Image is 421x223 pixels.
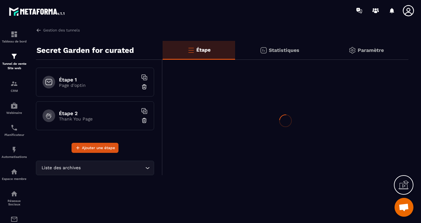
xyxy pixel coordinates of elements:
h6: Étape 1 [59,77,138,83]
p: Webinaire [2,111,27,114]
span: Ajouter une étape [82,145,115,151]
a: schedulerschedulerPlanificateur [2,119,27,141]
p: Réseaux Sociaux [2,199,27,206]
p: Étape [196,47,211,53]
img: trash [141,117,147,124]
img: formation [10,80,18,87]
img: setting-gr.5f69749f.svg [349,47,356,54]
img: email [10,215,18,223]
p: CRM [2,89,27,92]
h6: Étape 2 [59,110,138,116]
p: Espace membre [2,177,27,181]
img: scheduler [10,124,18,131]
img: bars-o.4a397970.svg [187,46,195,54]
a: Gestion des tunnels [36,27,80,33]
p: Page d'optin [59,83,138,88]
div: Search for option [36,161,154,175]
img: automations [10,168,18,176]
input: Search for option [82,164,144,171]
p: Tableau de bord [2,40,27,43]
a: social-networksocial-networkRéseaux Sociaux [2,185,27,211]
p: Automatisations [2,155,27,159]
img: logo [9,6,66,17]
button: Ajouter une étape [72,143,118,153]
img: formation [10,53,18,60]
p: Thank You Page [59,116,138,121]
p: Planificateur [2,133,27,137]
div: Ouvrir le chat [395,198,413,217]
a: automationsautomationsEspace membre [2,163,27,185]
p: Tunnel de vente Site web [2,62,27,70]
a: formationformationTunnel de vente Site web [2,48,27,75]
img: arrow [36,27,42,33]
img: social-network [10,190,18,198]
a: formationformationTableau de bord [2,26,27,48]
a: automationsautomationsAutomatisations [2,141,27,163]
p: Paramètre [358,47,384,53]
span: Liste des archives [40,164,82,171]
p: Secret Garden for curated [37,44,134,57]
p: Statistiques [269,47,299,53]
img: automations [10,146,18,153]
a: automationsautomationsWebinaire [2,97,27,119]
img: formation [10,31,18,38]
img: automations [10,102,18,109]
a: formationformationCRM [2,75,27,97]
img: trash [141,84,147,90]
img: stats.20deebd0.svg [260,47,267,54]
